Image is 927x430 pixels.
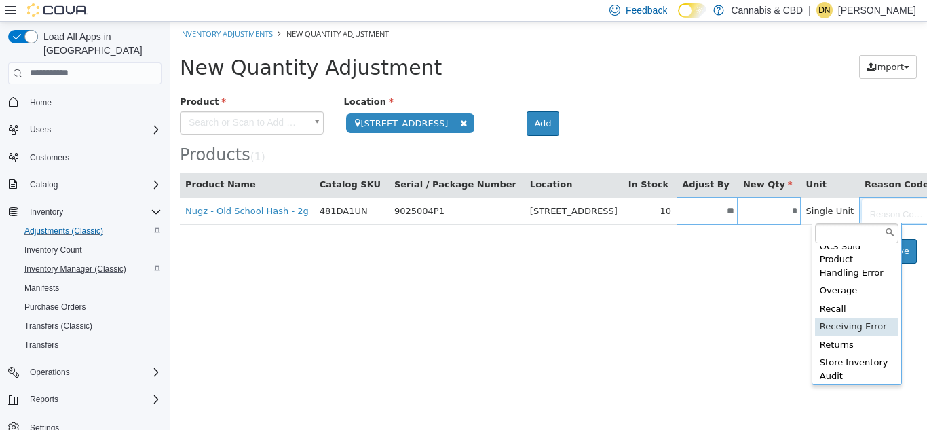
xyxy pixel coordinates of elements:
[24,122,162,138] span: Users
[24,94,57,111] a: Home
[24,391,64,408] button: Reports
[3,147,167,167] button: Customers
[24,177,162,193] span: Catalog
[818,2,830,18] span: DN
[14,336,167,355] button: Transfers
[14,298,167,317] button: Purchase Orders
[24,226,103,236] span: Adjustments (Classic)
[19,299,162,315] span: Purchase Orders
[19,223,162,239] span: Adjustments (Classic)
[14,240,167,259] button: Inventory Count
[19,299,92,315] a: Purchase Orders
[14,279,167,298] button: Manifests
[24,364,162,380] span: Operations
[24,149,75,166] a: Customers
[645,216,729,261] div: OCS-Sold Product Handling Error
[3,202,167,221] button: Inventory
[24,94,162,111] span: Home
[19,318,162,334] span: Transfers (Classic)
[19,280,64,296] a: Manifests
[30,152,69,163] span: Customers
[24,391,162,408] span: Reports
[19,318,98,334] a: Transfers (Classic)
[626,3,667,17] span: Feedback
[24,321,92,332] span: Transfers (Classic)
[3,120,167,139] button: Users
[19,280,162,296] span: Manifests
[3,92,167,112] button: Home
[24,283,59,293] span: Manifests
[645,279,729,297] div: Recall
[27,3,88,17] img: Cova
[645,332,729,363] div: Store Inventory Audit
[816,2,833,18] div: Danny Nesrallah
[24,149,162,166] span: Customers
[30,207,63,217] span: Inventory
[678,3,706,18] input: Dark Mode
[19,223,109,239] a: Adjustments (Classic)
[645,315,729,333] div: Returns
[14,317,167,336] button: Transfers (Classic)
[30,97,52,108] span: Home
[14,259,167,279] button: Inventory Manager (Classic)
[19,337,64,353] a: Transfers
[19,242,162,258] span: Inventory Count
[3,175,167,194] button: Catalog
[24,245,82,255] span: Inventory Count
[14,221,167,240] button: Adjustments (Classic)
[30,179,58,190] span: Catalog
[24,177,63,193] button: Catalog
[24,264,126,274] span: Inventory Manager (Classic)
[19,242,88,258] a: Inventory Count
[30,124,51,135] span: Users
[19,261,162,277] span: Inventory Manager (Classic)
[24,204,162,220] span: Inventory
[838,2,916,18] p: [PERSON_NAME]
[24,302,86,312] span: Purchase Orders
[808,2,811,18] p: |
[24,204,69,220] button: Inventory
[19,337,162,353] span: Transfers
[24,364,75,380] button: Operations
[30,367,70,378] span: Operations
[38,30,162,57] span: Load All Apps in [GEOGRAPHIC_DATA]
[3,390,167,409] button: Reports
[24,122,56,138] button: Users
[30,394,58,405] span: Reports
[645,260,729,279] div: Overage
[3,363,167,382] button: Operations
[24,340,58,351] span: Transfers
[645,296,729,315] div: Receiving Error
[19,261,132,277] a: Inventory Manager (Classic)
[731,2,803,18] p: Cannabis & CBD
